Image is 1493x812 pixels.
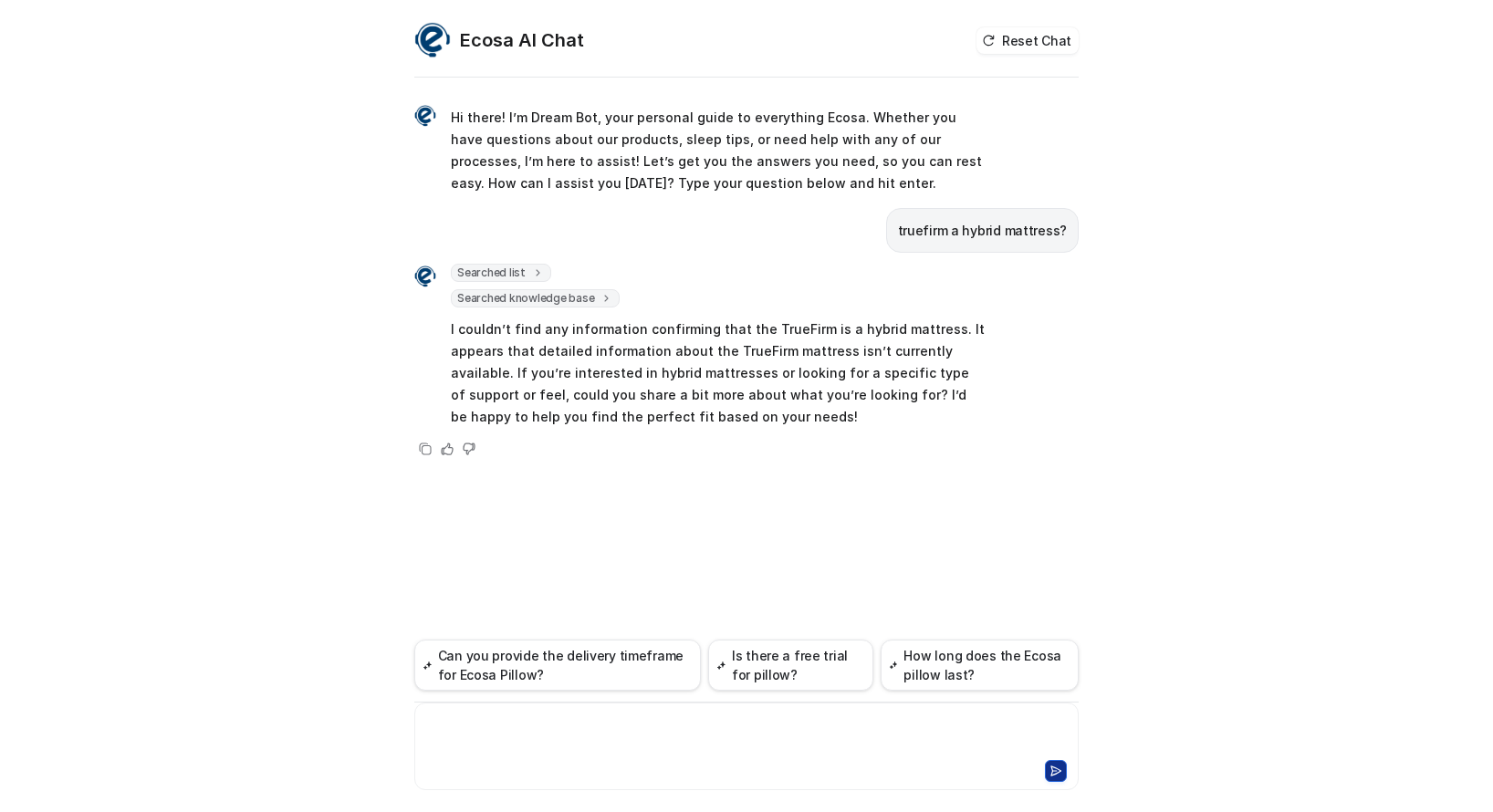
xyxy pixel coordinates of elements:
span: Searched knowledge base [451,289,620,307]
button: Is there a free trial for pillow? [708,640,873,691]
img: Widget [414,22,451,58]
img: Widget [414,265,436,287]
span: Searched list [451,264,551,282]
button: How long does the Ecosa pillow last? [881,640,1079,691]
img: Widget [414,105,436,127]
p: Hi there! I’m Dream Bot, your personal guide to everything Ecosa. Whether you have questions abou... [451,107,985,194]
h2: Ecosa AI Chat [460,27,584,53]
button: Reset Chat [976,27,1079,54]
p: I couldn’t find any information confirming that the TrueFirm is a hybrid mattress. It appears tha... [451,318,985,428]
button: Can you provide the delivery timeframe for Ecosa Pillow? [414,640,701,691]
p: truefirm a hybrid mattress? [898,220,1067,242]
